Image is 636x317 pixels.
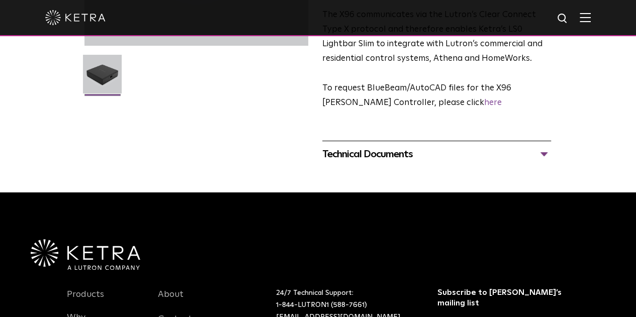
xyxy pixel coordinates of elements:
[557,13,569,25] img: search icon
[158,289,184,312] a: About
[276,301,367,308] a: 1-844-LUTRON1 (588-7661)
[437,287,567,308] h3: Subscribe to [PERSON_NAME]’s mailing list
[45,10,106,25] img: ketra-logo-2019-white
[67,289,104,312] a: Products
[580,13,591,22] img: Hamburger%20Nav.svg
[322,146,551,162] div: Technical Documents
[83,55,122,101] img: X96-Controller-2021-Web-Square
[31,239,140,270] img: Ketra-aLutronCo_White_RGB
[484,98,502,107] a: here
[322,84,511,107] span: ​To request BlueBeam/AutoCAD files for the X96 [PERSON_NAME] Controller, please click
